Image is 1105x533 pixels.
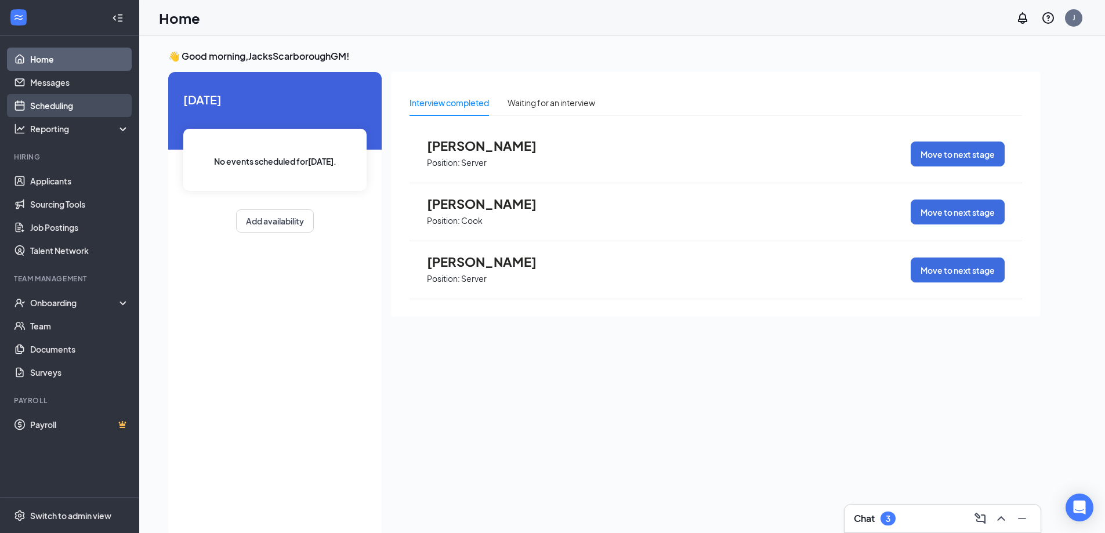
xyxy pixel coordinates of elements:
[13,12,24,23] svg: WorkstreamLogo
[911,258,1005,282] button: Move to next stage
[911,142,1005,166] button: Move to next stage
[911,200,1005,224] button: Move to next stage
[427,273,460,284] p: Position:
[214,155,336,168] span: No events scheduled for [DATE] .
[1041,11,1055,25] svg: QuestionInfo
[30,71,129,94] a: Messages
[886,514,890,524] div: 3
[14,396,127,405] div: Payroll
[14,297,26,309] svg: UserCheck
[427,157,460,168] p: Position:
[112,12,124,24] svg: Collapse
[1073,13,1075,23] div: J
[30,169,129,193] a: Applicants
[30,216,129,239] a: Job Postings
[183,90,367,108] span: [DATE]
[427,254,555,269] span: [PERSON_NAME]
[30,48,129,71] a: Home
[14,510,26,521] svg: Settings
[427,215,460,226] p: Position:
[30,239,129,262] a: Talent Network
[1015,512,1029,525] svg: Minimize
[1013,509,1031,528] button: Minimize
[30,94,129,117] a: Scheduling
[30,193,129,216] a: Sourcing Tools
[994,512,1008,525] svg: ChevronUp
[992,509,1010,528] button: ChevronUp
[971,509,990,528] button: ComposeMessage
[410,96,489,109] div: Interview completed
[461,215,483,226] p: Cook
[461,157,487,168] p: Server
[461,273,487,284] p: Server
[854,512,875,525] h3: Chat
[1066,494,1093,521] div: Open Intercom Messenger
[427,138,555,153] span: [PERSON_NAME]
[30,338,129,361] a: Documents
[14,152,127,162] div: Hiring
[14,274,127,284] div: Team Management
[159,8,200,28] h1: Home
[14,123,26,135] svg: Analysis
[973,512,987,525] svg: ComposeMessage
[30,123,130,135] div: Reporting
[236,209,314,233] button: Add availability
[30,510,111,521] div: Switch to admin view
[427,196,555,211] span: [PERSON_NAME]
[30,361,129,384] a: Surveys
[30,413,129,436] a: PayrollCrown
[30,297,119,309] div: Onboarding
[30,314,129,338] a: Team
[168,50,1041,63] h3: 👋 Good morning, JacksScarboroughGM !
[508,96,595,109] div: Waiting for an interview
[1016,11,1030,25] svg: Notifications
